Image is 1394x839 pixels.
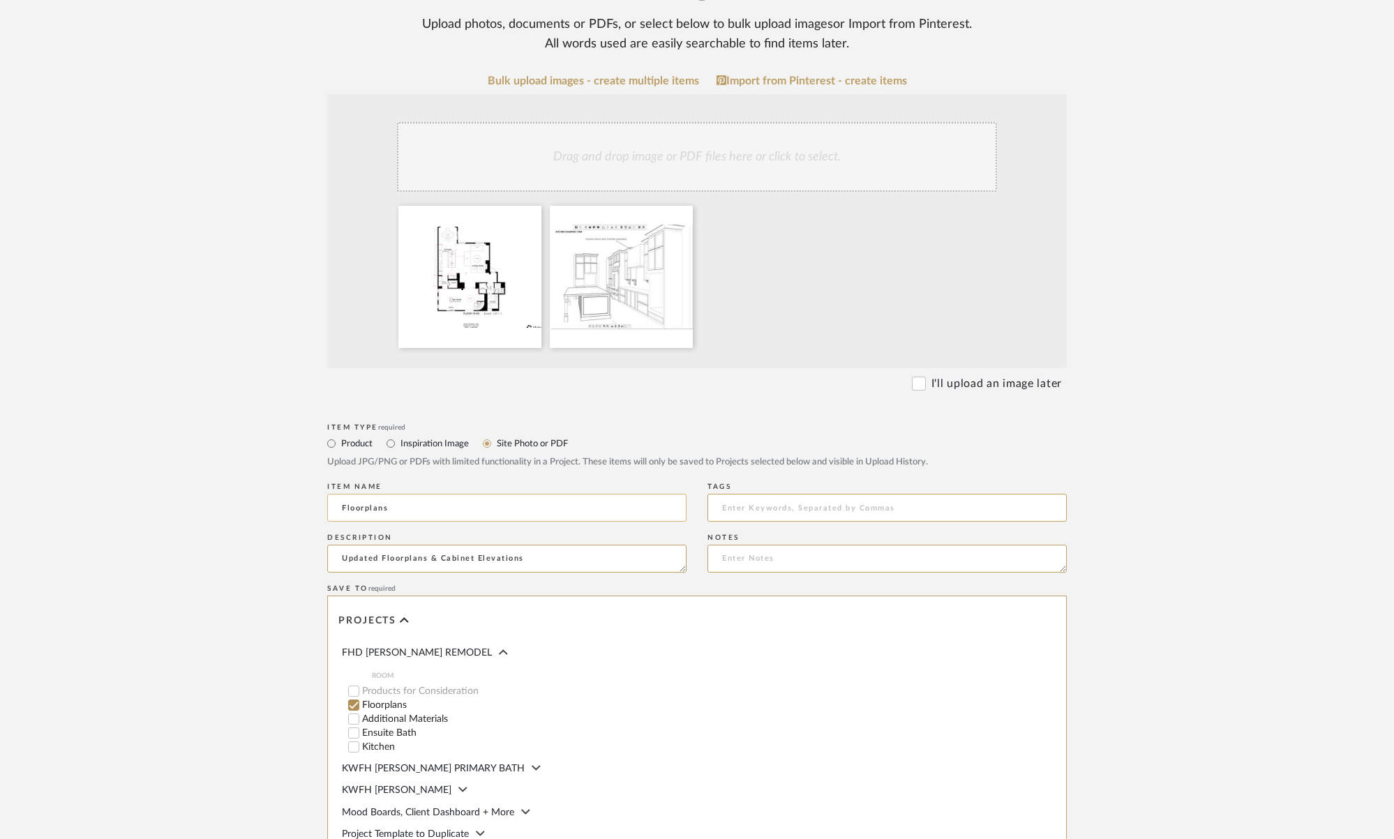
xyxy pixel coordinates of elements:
span: FHD [PERSON_NAME] REMODEL [342,648,492,658]
label: Product [340,436,373,451]
label: Site Photo or PDF [495,436,568,451]
span: KWFH [PERSON_NAME] [342,785,451,795]
label: Ensuite Bath [362,728,687,738]
span: KWFH [PERSON_NAME] PRIMARY BATH [342,764,525,773]
input: Enter Keywords, Separated by Commas [707,494,1067,522]
label: Inspiration Image [399,436,469,451]
span: required [368,585,396,592]
mat-radio-group: Select item type [327,434,1067,452]
span: required [378,424,405,431]
div: Item Type [327,423,1067,432]
span: ROOM [372,670,687,681]
label: Floorplans [362,700,687,710]
span: Project Template to Duplicate [342,829,469,839]
div: Tags [707,483,1067,491]
span: Projects [338,615,396,627]
input: Enter Name [327,494,687,522]
div: Item name [327,483,687,491]
div: Upload photos, documents or PDFs, or select below to bulk upload images or Import from Pinterest ... [411,15,983,54]
a: Import from Pinterest - create items [717,75,907,87]
span: Mood Boards, Client Dashboard + More [342,808,514,817]
div: Upload JPG/PNG or PDFs with limited functionality in a Project. These items will only be saved to... [327,455,1067,469]
label: I'll upload an image later [931,375,1062,392]
a: Bulk upload images - create multiple items [488,75,699,87]
div: Notes [707,534,1067,542]
div: Description [327,534,687,542]
label: Kitchen [362,742,687,752]
label: Additional Materials [362,714,687,724]
div: Save To [327,584,1067,593]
